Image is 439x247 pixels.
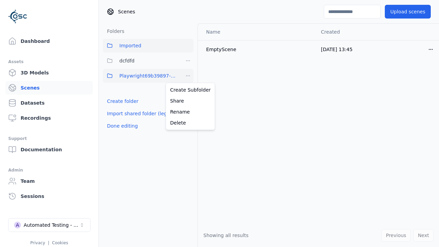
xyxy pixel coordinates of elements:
[167,84,213,95] a: Create Subfolder
[167,106,213,117] a: Rename
[167,95,213,106] a: Share
[167,117,213,128] a: Delete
